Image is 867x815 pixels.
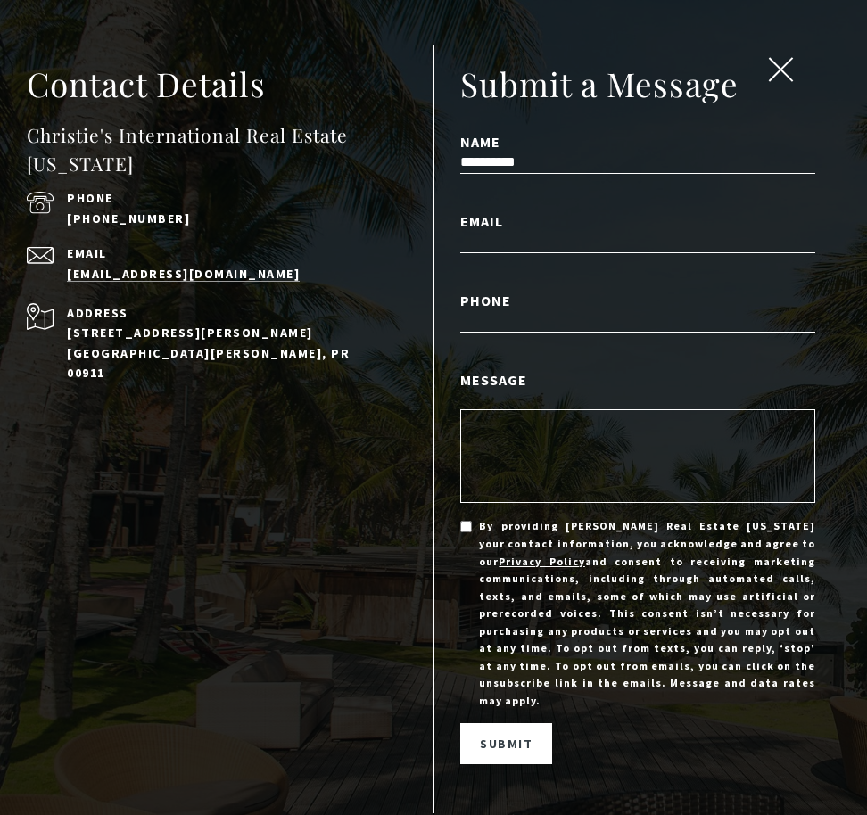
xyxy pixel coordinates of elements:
[73,84,222,102] span: [PHONE_NUMBER]
[460,521,472,532] input: By providing [PERSON_NAME] Real Estate [US_STATE] your contact information, you acknowledge and a...
[67,192,368,204] p: Phone
[460,210,815,233] label: Email
[67,247,368,259] p: Email
[460,62,815,105] h2: Submit a Message
[27,62,407,105] h2: Contact Details
[479,517,815,709] span: By providing [PERSON_NAME] Real Estate [US_STATE] your contact information, you acknowledge and a...
[67,266,300,282] a: [EMAIL_ADDRESS][DOMAIN_NAME]
[19,57,258,70] div: Call or text [DATE], we are here to help!
[764,57,797,87] button: close modal
[22,110,254,144] span: I agree to be contacted by [PERSON_NAME] International Real Estate PR via text, call & email. To ...
[19,40,258,53] div: Do you have questions?
[67,210,190,226] a: call (939) 337-3000
[460,723,552,764] button: Submit Submitting Submitted
[67,303,368,323] p: Address
[480,736,533,752] span: Submit
[27,121,407,177] h4: Christie's International Real Estate [US_STATE]
[499,555,585,568] a: Privacy Policy - open in a new tab
[67,323,368,383] p: [STREET_ADDRESS][PERSON_NAME] [GEOGRAPHIC_DATA][PERSON_NAME], PR 00911
[460,368,815,391] label: Message
[460,289,815,312] label: Phone
[460,130,815,153] label: Name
